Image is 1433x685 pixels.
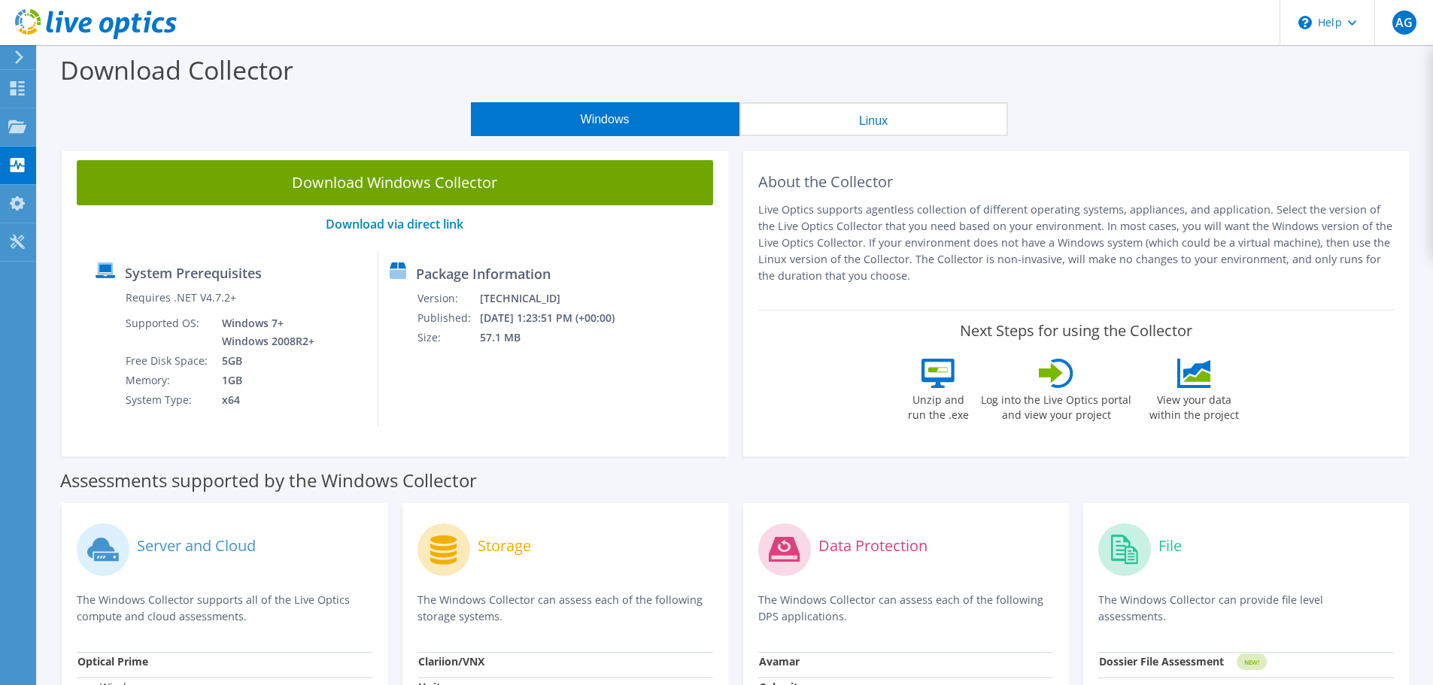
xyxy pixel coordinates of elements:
[418,654,484,668] strong: Clariion/VNX
[1140,388,1248,423] label: View your data within the project
[417,592,713,625] p: The Windows Collector can assess each of the following storage systems.
[758,173,1395,191] h2: About the Collector
[211,351,317,371] td: 5GB
[125,265,262,280] label: System Prerequisites
[479,308,635,328] td: [DATE] 1:23:51 PM (+00:00)
[758,202,1395,284] p: Live Optics supports agentless collection of different operating systems, appliances, and applica...
[818,538,928,553] label: Data Protection
[137,538,256,553] label: Server and Cloud
[417,308,479,328] td: Published:
[60,53,293,87] label: Download Collector
[1099,654,1224,668] strong: Dossier File Assessment
[1244,658,1259,666] tspan: NEW!
[1098,592,1394,625] p: The Windows Collector can provide file level assessments.
[211,371,317,390] td: 1GB
[211,314,317,351] td: Windows 7+ Windows 2008R2+
[60,473,477,488] label: Assessments supported by the Windows Collector
[758,592,1054,625] p: The Windows Collector can assess each of the following DPS applications.
[417,289,479,308] td: Version:
[416,266,551,281] label: Package Information
[125,314,211,351] td: Supported OS:
[1158,538,1182,553] label: File
[903,388,973,423] label: Unzip and run the .exe
[980,388,1132,423] label: Log into the Live Optics portal and view your project
[479,289,635,308] td: [TECHNICAL_ID]
[326,216,463,232] a: Download via direct link
[211,390,317,410] td: x64
[739,102,1008,136] button: Linux
[1392,11,1416,35] span: AG
[77,160,713,205] a: Download Windows Collector
[759,654,800,668] strong: Avamar
[417,328,479,347] td: Size:
[960,322,1192,340] label: Next Steps for using the Collector
[77,654,148,668] strong: Optical Prime
[478,538,531,553] label: Storage
[126,290,236,305] label: Requires .NET V4.7.2+
[125,371,211,390] td: Memory:
[1298,16,1312,29] svg: \n
[125,390,211,410] td: System Type:
[479,328,635,347] td: 57.1 MB
[77,592,372,625] p: The Windows Collector supports all of the Live Optics compute and cloud assessments.
[125,351,211,371] td: Free Disk Space:
[471,102,739,136] button: Windows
